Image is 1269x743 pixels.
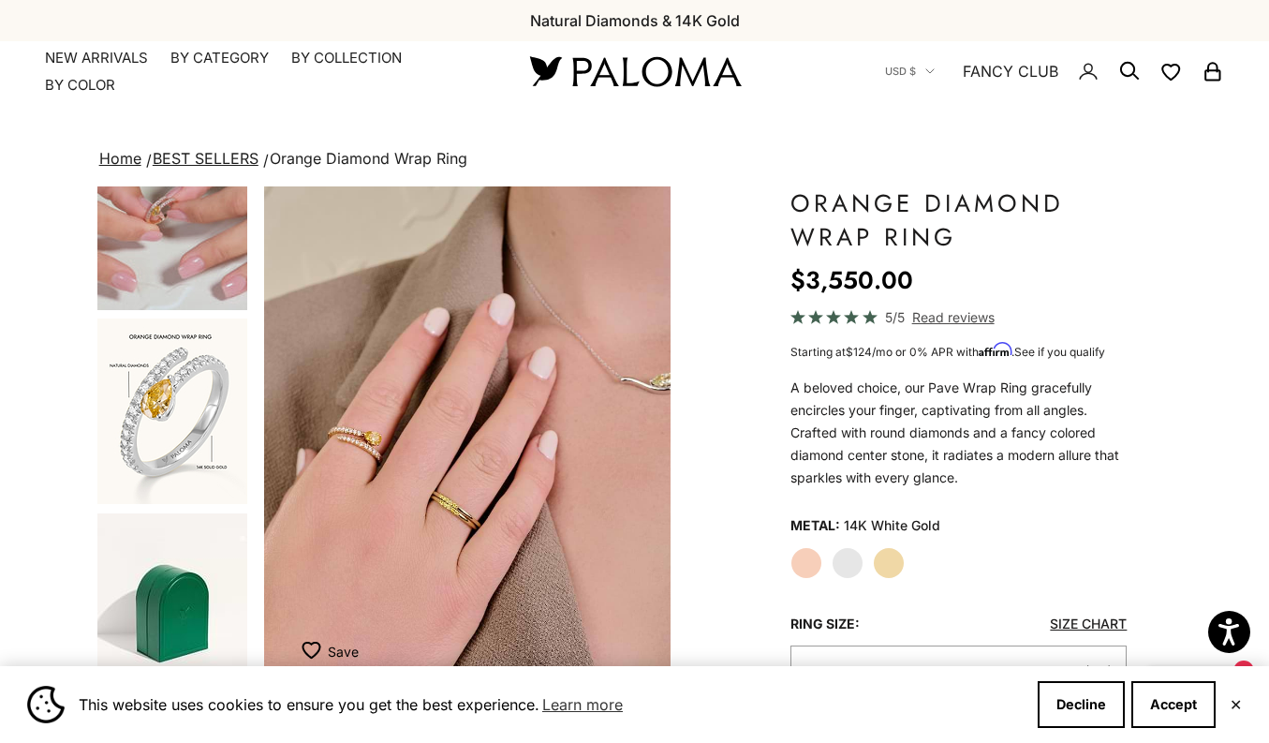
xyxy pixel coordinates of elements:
[790,306,1128,328] a: 5/5 Read reviews
[45,76,115,95] summary: By Color
[79,691,1023,719] span: This website uses cookies to ensure you get the best experience.
[302,641,328,660] img: wishlist
[885,41,1224,101] nav: Secondary navigation
[844,512,940,540] variant-option-value: 14K White Gold
[1050,616,1127,632] a: Size Chart
[1131,681,1216,728] button: Accept
[790,610,860,638] legend: Ring Size:
[97,319,247,504] img: #WhiteGold
[912,306,995,328] span: Read reviews
[1014,345,1105,359] a: See if you qualify - Learn more about Affirm Financing (opens in modal)
[979,343,1011,357] span: Affirm
[270,149,467,168] span: Orange Diamond Wrap Ring
[96,123,249,312] button: Go to item 10
[264,186,671,689] div: Item 6 of 18
[170,49,269,67] summary: By Category
[45,49,485,95] nav: Primary navigation
[96,146,1174,172] nav: breadcrumbs
[264,186,671,689] img: #YellowGold #RoseGold #WhiteGold
[790,377,1128,489] div: A beloved choice, our Pave Wrap Ring gracefully encircles your finger, captivating from all angle...
[790,345,1105,359] span: Starting at /mo or 0% APR with .
[96,317,249,506] button: Go to item 13
[530,8,740,33] p: Natural Diamonds & 14K Gold
[963,59,1058,83] a: FANCY CLUB
[805,663,814,679] span: 4
[790,186,1128,254] h1: Orange Diamond Wrap Ring
[27,686,65,723] img: Cookie banner
[790,512,840,540] legend: Metal:
[96,512,249,700] button: Go to item 15
[97,125,247,310] img: #YellowGold #RoseGold #WhiteGold
[539,691,626,719] a: Learn more
[291,49,402,67] summary: By Collection
[45,49,148,67] a: NEW ARRIVALS
[790,261,913,299] sale-price: $3,550.00
[1230,699,1242,710] button: Close
[99,149,141,168] a: Home
[885,63,916,80] span: USD $
[302,632,359,670] button: Add to Wishlist
[153,149,258,168] a: BEST SELLERS
[885,63,935,80] button: USD $
[885,306,905,328] span: 5/5
[790,646,1128,697] button: 4
[846,345,872,359] span: $124
[1038,681,1125,728] button: Decline
[97,513,247,698] img: #YellowGold #WhiteGold #RoseGold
